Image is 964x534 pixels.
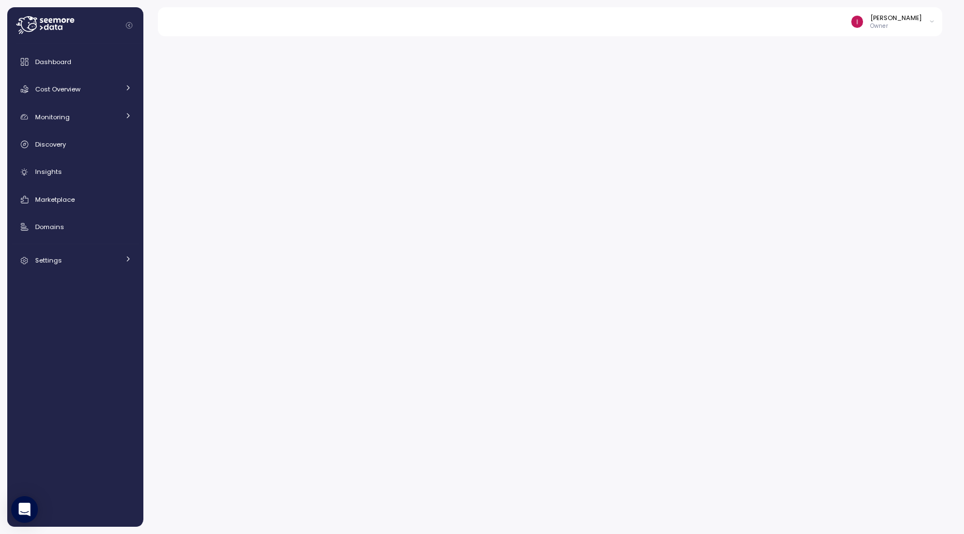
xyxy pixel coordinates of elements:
span: Domains [35,222,64,231]
a: Cost Overview [12,78,139,100]
span: Insights [35,167,62,176]
span: Dashboard [35,57,71,66]
span: Settings [35,256,62,265]
a: Marketplace [12,188,139,211]
img: ACg8ocKLuhHFaZBJRg6H14Zm3JrTaqN1bnDy5ohLcNYWE-rfMITsOg=s96-c [851,16,863,27]
a: Domains [12,216,139,238]
span: Discovery [35,140,66,149]
span: Monitoring [35,113,70,122]
div: Open Intercom Messenger [11,496,38,523]
a: Settings [12,249,139,271]
a: Discovery [12,133,139,156]
span: Cost Overview [35,85,80,94]
a: Monitoring [12,106,139,128]
a: Dashboard [12,51,139,73]
span: Marketplace [35,195,75,204]
p: Owner [870,22,922,30]
button: Collapse navigation [122,21,136,30]
div: [PERSON_NAME] [870,13,922,22]
a: Insights [12,161,139,183]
